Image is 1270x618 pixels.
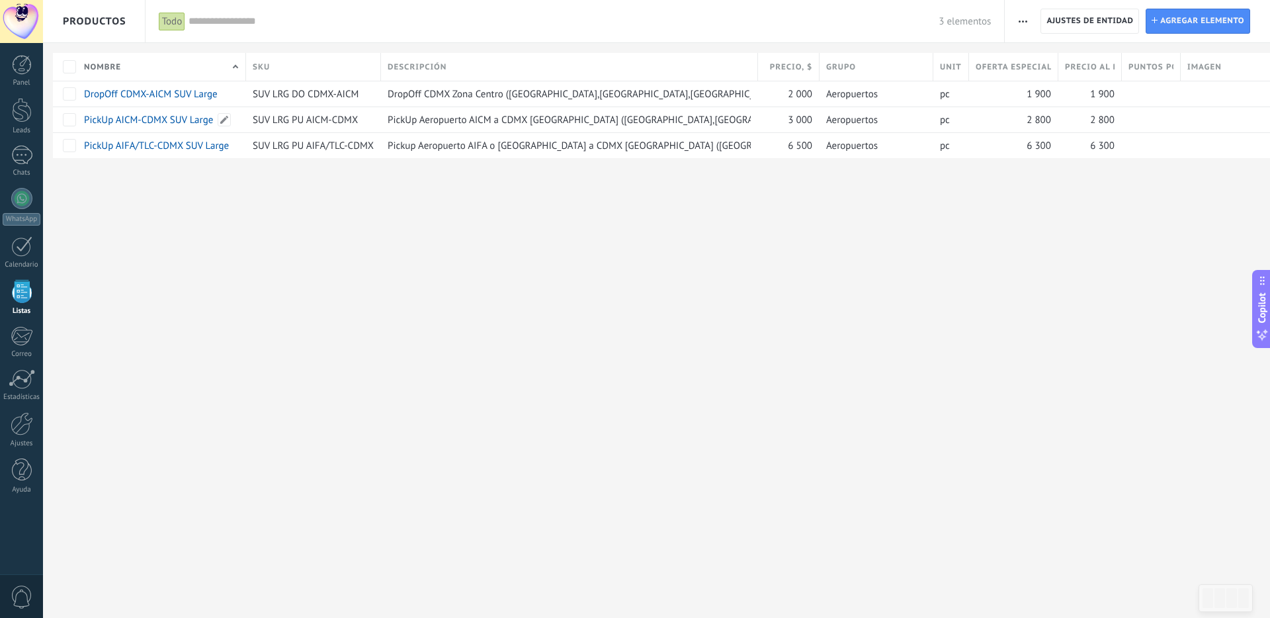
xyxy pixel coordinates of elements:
[770,61,812,73] span: Precio , $
[940,114,950,126] span: pc
[1090,114,1115,126] span: 2 800
[388,61,446,73] span: Descripción
[3,307,41,316] div: Listas
[84,88,218,101] a: DropOff CDMX-AICM SUV Large
[933,133,962,158] div: pc
[826,61,856,73] span: Grupo
[826,140,878,152] span: Aeropuertos
[820,81,927,107] div: Aeropuertos
[933,107,962,132] div: pc
[253,140,374,152] span: SUV LRG PU AIFA/TLC-CDMX
[939,15,991,28] span: 3 elementos
[826,114,878,126] span: Aeropuertos
[820,133,927,158] div: Aeropuertos
[253,88,359,101] span: SUV LRG DO CDMX-AICM
[1160,9,1244,33] span: Agregar elemento
[84,140,229,152] a: PickUp AIFA/TLC-CDMX SUV Large
[1040,9,1139,34] button: Ajustes de entidad
[1090,140,1115,152] span: 6 300
[3,439,41,448] div: Ajustes
[3,213,40,226] div: WhatsApp
[3,350,41,359] div: Correo
[3,261,41,269] div: Calendario
[820,107,927,132] div: Aeropuertos
[3,486,41,494] div: Ayuda
[246,133,374,158] div: SUV LRG PU AIFA/TLC-CDMX
[1027,140,1051,152] span: 6 300
[253,61,270,73] span: SKU
[976,61,1051,73] span: Oferta especial 1 , $
[940,140,950,152] span: pc
[1065,61,1115,73] span: Precio al por mayor , $
[388,88,956,101] span: DropOff CDMX Zona Centro ([GEOGRAPHIC_DATA],[GEOGRAPHIC_DATA],[GEOGRAPHIC_DATA], [GEOGRAPHIC_DATA...
[381,107,751,132] div: PickUp Aeropuerto AICM a CDMX Zona Centro (Polanco,Roma,Condesa, Reforma)
[1090,88,1115,101] span: 1 900
[3,79,41,87] div: Panel
[3,169,41,177] div: Chats
[788,88,812,101] span: 2 000
[159,12,186,31] div: Todo
[253,114,358,126] span: SUV LRG PU AICM-CDMX
[3,393,41,402] div: Estadísticas
[940,61,962,73] span: Unit
[1027,88,1051,101] span: 1 900
[826,88,878,101] span: Aeropuertos
[84,61,121,73] span: Nombre
[1046,9,1133,33] span: Ajustes de entidad
[388,140,1035,152] span: Pickup Aeropuerto AIFA o [GEOGRAPHIC_DATA] a CDMX [GEOGRAPHIC_DATA] ([GEOGRAPHIC_DATA], [GEOGRAPH...
[246,81,374,107] div: SUV LRG DO CDMX-AICM
[933,81,962,107] div: pc
[1255,293,1269,324] span: Copilot
[381,81,751,107] div: DropOff CDMX Zona Centro (Polanco,Roma,Condesa, Reforma) a Aeropuerto AICM
[381,133,751,158] div: Pickup Aeropuerto AIFA o Toluca a CDMX Zona Centro (Polanco, Roma, Condesa, Reforma)
[218,113,231,126] span: Editar
[3,126,41,135] div: Leads
[940,88,950,101] span: pc
[1187,61,1222,73] span: Imagen
[788,140,812,152] span: 6 500
[1013,9,1033,34] button: Más
[1128,61,1173,73] span: Puntos por compra
[388,114,990,126] span: PickUp Aeropuerto AICM a CDMX [GEOGRAPHIC_DATA] ([GEOGRAPHIC_DATA],[GEOGRAPHIC_DATA],[GEOGRAPHIC_...
[1027,114,1051,126] span: 2 800
[84,114,213,126] a: PickUp AICM-CDMX SUV Large
[246,107,374,132] div: SUV LRG PU AICM-CDMX
[788,114,812,126] span: 3 000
